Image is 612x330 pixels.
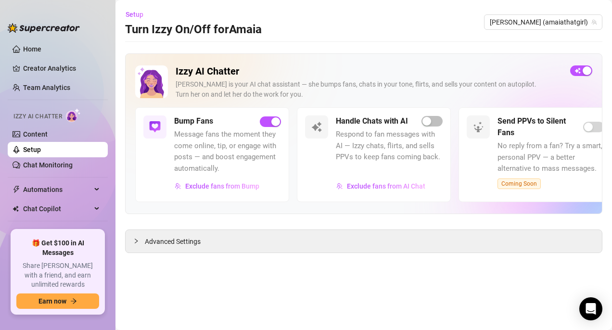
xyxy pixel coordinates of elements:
span: Coming Soon [497,178,541,189]
a: Creator Analytics [23,61,100,76]
span: Automations [23,182,91,197]
span: thunderbolt [13,186,20,193]
h5: Send PPVs to Silent Fans [497,115,583,139]
button: Exclude fans from AI Chat [336,178,426,194]
span: 🎁 Get $100 in AI Messages [16,239,99,257]
span: Message fans the moment they come online, tip, or engage with posts — and boost engagement automa... [174,129,281,174]
a: Home [23,45,41,53]
span: Exclude fans from Bump [185,182,259,190]
span: Izzy AI Chatter [13,112,62,121]
a: Team Analytics [23,84,70,91]
img: svg%3e [175,183,181,190]
img: logo-BBDzfeDw.svg [8,23,80,33]
img: svg%3e [311,121,322,133]
span: Setup [126,11,143,18]
img: Chat Copilot [13,205,19,212]
img: svg%3e [149,121,161,133]
a: Setup [23,146,41,153]
div: collapsed [133,236,145,246]
button: Exclude fans from Bump [174,178,260,194]
span: Share [PERSON_NAME] with a friend, and earn unlimited rewards [16,261,99,290]
h3: Turn Izzy On/Off for Amaia [125,22,262,38]
h5: Handle Chats with AI [336,115,408,127]
div: Open Intercom Messenger [579,297,602,320]
span: No reply from a fan? Try a smart, personal PPV — a better alternative to mass messages. [497,140,604,175]
h2: Izzy AI Chatter [176,65,562,77]
img: svg%3e [472,121,484,133]
span: arrow-right [70,298,77,305]
span: collapsed [133,238,139,244]
img: AI Chatter [66,108,81,122]
span: team [591,19,597,25]
span: Amaia (amaiathatgirl) [490,15,597,29]
a: Chat Monitoring [23,161,73,169]
h5: Bump Fans [174,115,213,127]
div: [PERSON_NAME] is your AI chat assistant — she bumps fans, chats in your tone, flirts, and sells y... [176,79,562,100]
span: Advanced Settings [145,236,201,247]
span: Exclude fans from AI Chat [347,182,425,190]
a: Content [23,130,48,138]
button: Setup [125,7,151,22]
button: Earn nowarrow-right [16,293,99,309]
span: Chat Copilot [23,201,91,216]
img: Izzy AI Chatter [135,65,168,98]
img: svg%3e [336,183,343,190]
span: Earn now [38,297,66,305]
span: Respond to fan messages with AI — Izzy chats, flirts, and sells PPVs to keep fans coming back. [336,129,443,163]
